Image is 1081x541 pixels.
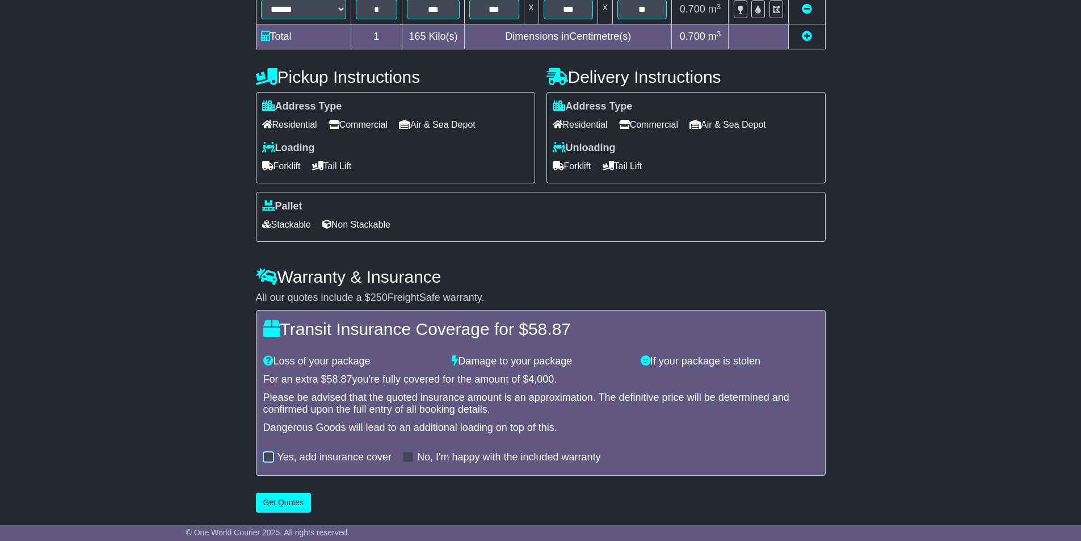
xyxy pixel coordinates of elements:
label: Unloading [553,142,616,154]
td: 1 [351,24,402,49]
span: Stackable [262,216,311,233]
span: Forklift [553,157,591,175]
h4: Delivery Instructions [546,68,826,86]
span: m [708,31,721,42]
label: No, I'm happy with the included warranty [417,451,601,464]
span: Forklift [262,157,301,175]
h4: Transit Insurance Coverage for $ [263,320,818,338]
button: Get Quotes [256,493,312,513]
div: If your package is stolen [635,355,824,368]
label: Pallet [262,200,302,213]
span: Tail Lift [603,157,642,175]
td: Kilo(s) [402,24,465,49]
div: Please be advised that the quoted insurance amount is an approximation. The definitive price will... [263,392,818,416]
span: Commercial [619,116,678,133]
span: Residential [553,116,608,133]
span: Commercial [329,116,388,133]
span: 4,000 [528,374,554,385]
label: Loading [262,142,315,154]
div: All our quotes include a $ FreightSafe warranty. [256,292,826,304]
span: 0.700 [680,3,705,15]
span: 58.87 [327,374,352,385]
span: 58.87 [528,320,571,338]
div: Dangerous Goods will lead to an additional loading on top of this. [263,422,818,434]
div: Loss of your package [258,355,447,368]
td: Dimensions in Centimetre(s) [465,24,672,49]
sup: 3 [717,30,721,38]
a: Add new item [802,31,812,42]
span: 250 [371,292,388,303]
label: Address Type [553,100,633,113]
div: For an extra $ you're fully covered for the amount of $ . [263,374,818,386]
h4: Warranty & Insurance [256,267,826,286]
span: Air & Sea Depot [689,116,766,133]
td: Total [256,24,351,49]
span: 0.700 [680,31,705,42]
span: Air & Sea Depot [399,116,476,133]
sup: 3 [717,2,721,11]
span: Non Stackable [322,216,390,233]
span: 165 [409,31,426,42]
span: © One World Courier 2025. All rights reserved. [186,528,350,537]
span: Residential [262,116,317,133]
a: Remove this item [802,3,812,15]
label: Yes, add insurance cover [277,451,392,464]
label: Address Type [262,100,342,113]
h4: Pickup Instructions [256,68,535,86]
div: Damage to your package [446,355,635,368]
span: m [708,3,721,15]
span: Tail Lift [312,157,352,175]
